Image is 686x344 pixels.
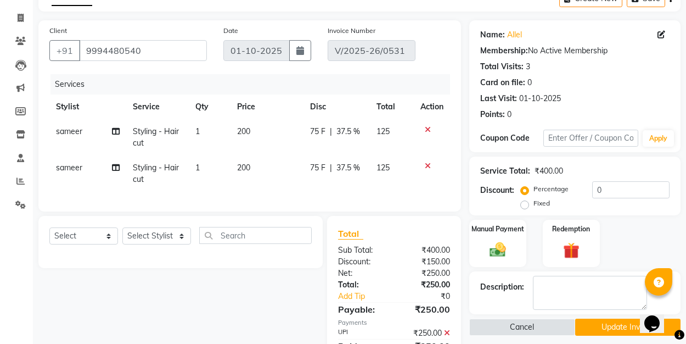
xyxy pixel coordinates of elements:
label: Client [49,26,67,36]
span: sameer [56,126,82,136]
div: Coupon Code [480,132,543,144]
span: 200 [237,163,250,173]
span: 200 [237,126,250,136]
div: Payments [338,318,450,328]
th: Service [126,95,189,119]
label: Invoice Number [328,26,375,36]
span: | [330,126,332,137]
div: ₹250.00 [394,328,458,339]
div: ₹250.00 [394,303,458,316]
a: Add Tip [330,291,404,302]
div: Net: [330,268,394,279]
span: Styling - Haircut [133,163,179,184]
th: Stylist [49,95,126,119]
div: ₹150.00 [394,256,458,268]
div: Card on file: [480,77,525,88]
div: 0 [507,109,511,120]
span: 75 F [310,126,325,137]
th: Qty [189,95,230,119]
img: _gift.svg [558,241,584,261]
span: Styling - Haircut [133,126,179,148]
span: 75 F [310,162,325,174]
th: Total [370,95,414,119]
span: 37.5 % [336,126,360,137]
div: Service Total: [480,165,530,177]
span: Total [338,228,363,240]
div: Points: [480,109,505,120]
label: Percentage [533,184,569,194]
th: Price [230,95,303,119]
div: Services [50,74,458,95]
div: Discount: [330,256,394,268]
th: Action [414,95,450,119]
span: 125 [376,126,390,136]
div: 01-10-2025 [519,93,561,104]
div: Discount: [480,185,514,196]
div: Sub Total: [330,245,394,256]
iframe: chat widget [640,300,675,333]
a: Allel [507,29,522,41]
span: 1 [195,163,200,173]
div: ₹400.00 [535,165,563,177]
button: Update Invoice [575,319,681,336]
div: ₹250.00 [394,268,458,279]
div: ₹400.00 [394,245,458,256]
button: Cancel [469,319,575,336]
div: UPI [330,328,394,339]
div: 0 [527,77,532,88]
div: Last Visit: [480,93,517,104]
div: ₹250.00 [394,279,458,291]
button: +91 [49,40,80,61]
th: Disc [303,95,370,119]
div: No Active Membership [480,45,670,57]
div: 3 [526,61,530,73]
span: 125 [376,163,390,173]
span: sameer [56,163,82,173]
label: Manual Payment [471,224,524,234]
span: 1 [195,126,200,136]
label: Date [223,26,238,36]
div: Total: [330,279,394,291]
div: Payable: [330,303,394,316]
div: Description: [480,281,524,293]
label: Fixed [533,198,550,208]
span: | [330,162,332,174]
img: _cash.svg [485,241,511,259]
span: 37.5 % [336,162,360,174]
div: Total Visits: [480,61,524,73]
label: Redemption [552,224,590,234]
input: Search by Name/Mobile/Email/Code [79,40,207,61]
div: Membership: [480,45,528,57]
button: Apply [643,130,674,147]
div: Name: [480,29,505,41]
input: Search [199,227,312,244]
input: Enter Offer / Coupon Code [543,130,638,147]
div: ₹0 [405,291,458,302]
